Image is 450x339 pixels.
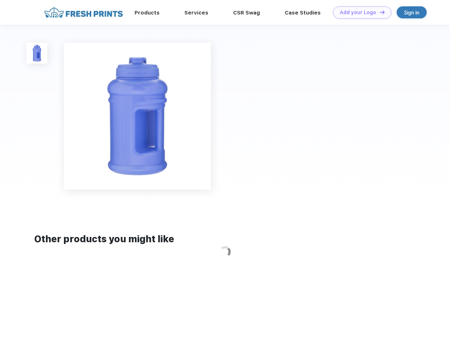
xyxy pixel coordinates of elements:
[404,8,419,17] div: Sign in
[397,6,427,18] a: Sign in
[34,232,415,246] div: Other products you might like
[380,10,385,14] img: DT
[64,43,211,190] img: func=resize&h=640
[135,10,160,16] a: Products
[340,10,376,16] div: Add your Logo
[26,43,47,64] img: func=resize&h=100
[42,6,125,19] img: fo%20logo%202.webp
